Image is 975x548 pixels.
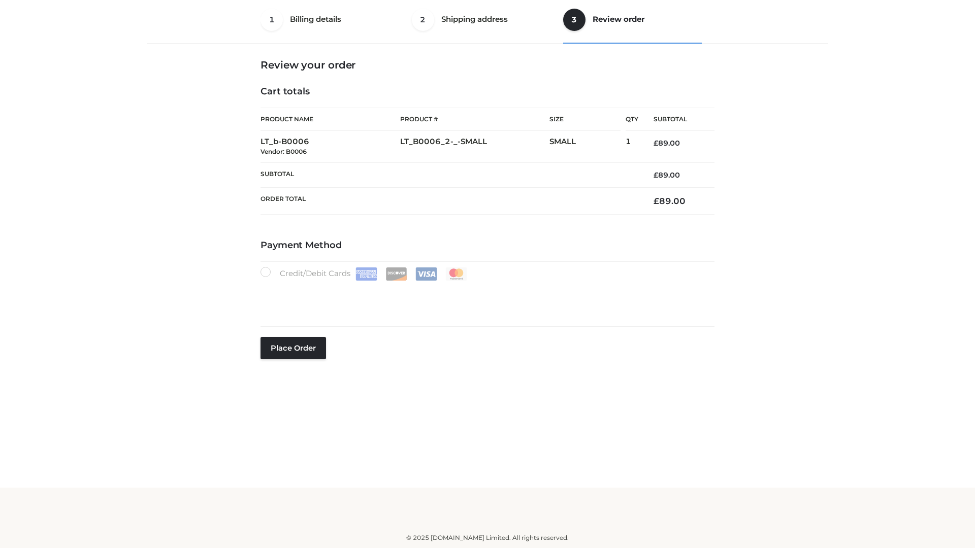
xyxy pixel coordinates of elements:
button: Place order [261,337,326,359]
td: SMALL [549,131,626,163]
iframe: Secure payment input frame [258,279,712,316]
img: Discover [385,267,407,281]
th: Product Name [261,108,400,131]
th: Product # [400,108,549,131]
h4: Payment Method [261,240,714,251]
bdi: 89.00 [654,196,686,206]
h3: Review your order [261,59,714,71]
label: Credit/Debit Cards [261,267,468,281]
th: Subtotal [638,108,714,131]
small: Vendor: B0006 [261,148,307,155]
span: £ [654,139,658,148]
div: © 2025 [DOMAIN_NAME] Limited. All rights reserved. [151,533,824,543]
th: Qty [626,108,638,131]
td: 1 [626,131,638,163]
img: Mastercard [445,267,467,281]
bdi: 89.00 [654,139,680,148]
span: £ [654,196,659,206]
th: Size [549,108,621,131]
bdi: 89.00 [654,170,680,180]
th: Subtotal [261,162,638,187]
span: £ [654,170,658,180]
td: LT_b-B0006 [261,131,400,163]
img: Visa [415,267,437,281]
img: Amex [355,267,377,281]
h4: Cart totals [261,86,714,97]
td: LT_B0006_2-_-SMALL [400,131,549,163]
th: Order Total [261,188,638,215]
